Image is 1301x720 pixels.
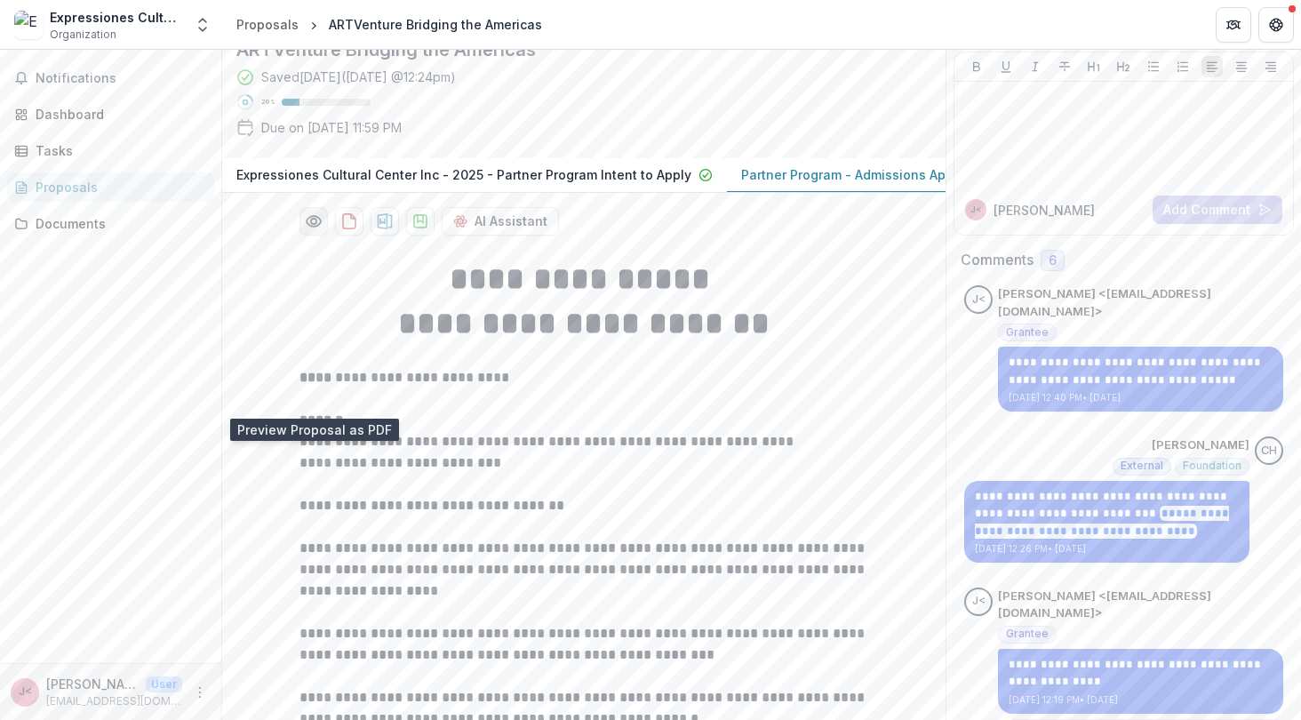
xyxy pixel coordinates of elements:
p: [PERSON_NAME] <[EMAIL_ADDRESS][DOMAIN_NAME]> [998,285,1283,320]
p: [PERSON_NAME] <[EMAIL_ADDRESS][DOMAIN_NAME]> [46,675,139,693]
p: Due on [DATE] 11:59 PM [261,118,402,137]
p: [PERSON_NAME] [1152,436,1249,454]
button: Bullet List [1143,56,1164,77]
p: [DATE] 12:26 PM • [DATE] [975,542,1239,556]
button: Add Comment [1153,196,1282,224]
button: download-proposal [406,207,435,236]
div: Tasks [36,141,200,160]
button: Align Right [1260,56,1281,77]
p: [DATE] 12:19 PM • [DATE] [1009,693,1273,707]
button: Align Center [1231,56,1252,77]
button: Bold [966,56,987,77]
a: Proposals [229,12,306,37]
div: Saved [DATE] ( [DATE] @ 12:24pm ) [261,68,456,86]
a: Tasks [7,136,214,165]
div: Expressiones Cultural Center Inc [50,8,183,27]
div: Jose Garaycochea <director@expressiones.org> [972,294,986,306]
button: Open entity switcher [190,7,215,43]
a: Dashboard [7,100,214,129]
span: Foundation [1183,460,1241,472]
span: Notifications [36,71,207,86]
nav: breadcrumb [229,12,549,37]
span: Grantee [1006,628,1049,640]
div: Documents [36,214,200,233]
span: Organization [50,27,116,43]
p: [DATE] 12:40 PM • [DATE] [1009,391,1273,404]
p: [PERSON_NAME] <[EMAIL_ADDRESS][DOMAIN_NAME]> [998,588,1283,622]
img: Expressiones Cultural Center Inc [14,11,43,39]
div: Carli Herz [1261,445,1277,457]
button: Heading 1 [1083,56,1105,77]
button: download-proposal [371,207,399,236]
span: External [1121,460,1163,472]
button: Italicize [1025,56,1046,77]
button: Strike [1054,56,1075,77]
a: Documents [7,209,214,238]
div: Proposals [236,15,299,34]
p: 20 % [261,96,275,108]
p: [EMAIL_ADDRESS][DOMAIN_NAME] [46,693,182,709]
button: Get Help [1258,7,1294,43]
button: AI Assistant [442,207,559,236]
button: Underline [995,56,1017,77]
button: More [189,682,211,703]
h2: Comments [961,252,1034,268]
span: 6 [1049,253,1057,268]
p: Expressiones Cultural Center Inc - 2025 - Partner Program Intent to Apply [236,165,691,184]
div: Proposals [36,178,200,196]
button: Notifications [7,64,214,92]
div: ARTVenture Bridging the Americas [329,15,542,34]
div: Jose Garaycochea <director@expressiones.org> [19,686,32,698]
p: [PERSON_NAME] [994,201,1095,220]
button: Partners [1216,7,1251,43]
div: Dashboard [36,105,200,124]
div: Jose Garaycochea <director@expressiones.org> [972,596,986,607]
button: Preview ec9698df-f602-40cf-83fc-065558fea792-1.pdf [299,207,328,236]
p: Partner Program - Admissions Application [741,165,1000,184]
button: Align Left [1201,56,1223,77]
div: Jose Garaycochea <director@expressiones.org> [970,205,982,214]
button: download-proposal [335,207,363,236]
span: Grantee [1006,326,1049,339]
p: User [146,676,182,692]
a: Proposals [7,172,214,202]
button: Ordered List [1172,56,1193,77]
button: Heading 2 [1113,56,1134,77]
h2: ARTVenture Bridging the Americas [236,39,903,60]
